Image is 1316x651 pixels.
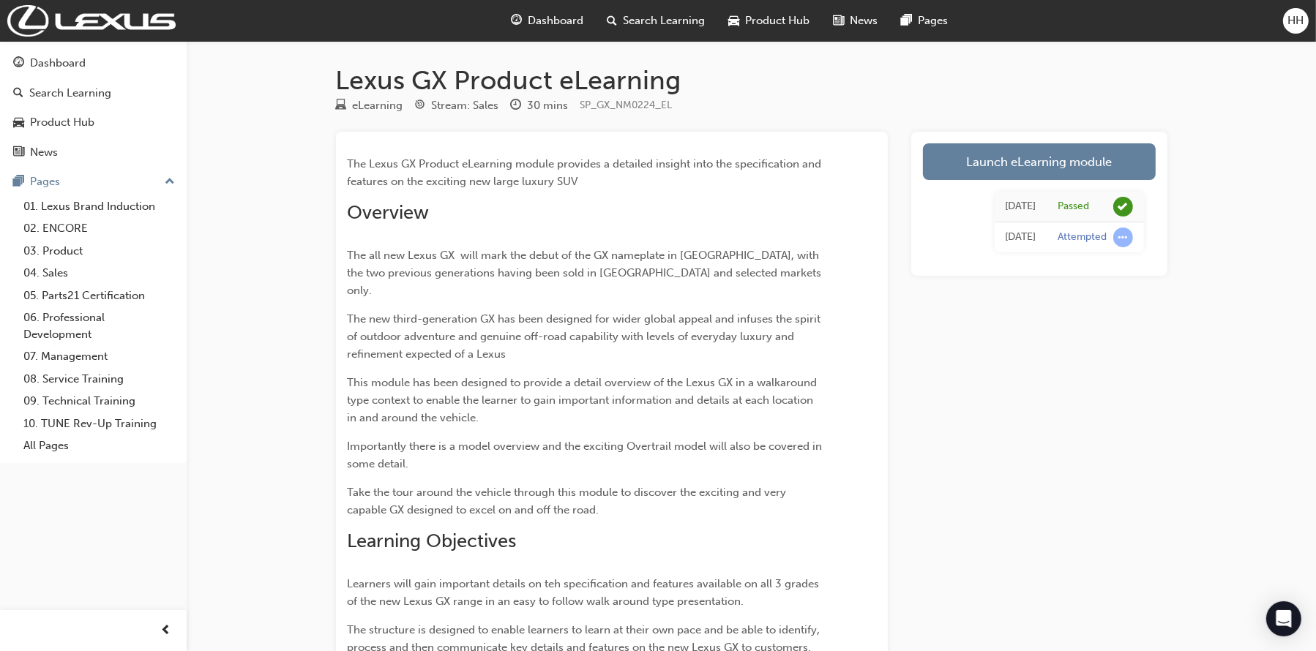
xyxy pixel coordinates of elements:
span: car-icon [728,12,739,30]
a: Dashboard [6,50,181,77]
a: news-iconNews [821,6,889,36]
a: 06. Professional Development [18,306,181,345]
span: The new third-generation GX has been designed for wider global appeal and infuses the spirit of o... [348,312,824,361]
img: Trak [7,5,176,37]
div: Fri Jul 25 2025 09:04:49 GMT+0930 (Australian Central Standard Time) [1006,198,1036,215]
a: search-iconSearch Learning [595,6,717,36]
a: 07. Management [18,345,181,368]
button: DashboardSearch LearningProduct HubNews [6,47,181,168]
div: Passed [1058,200,1090,214]
span: Pages [918,12,948,29]
div: Type [336,97,403,115]
span: Learners will gain important details on teh specification and features available on all 3 grades ... [348,577,823,608]
button: Pages [6,168,181,195]
span: search-icon [607,12,617,30]
span: learningResourceType_ELEARNING-icon [336,99,347,113]
span: search-icon [13,87,23,100]
a: 04. Sales [18,262,181,285]
div: Product Hub [30,114,94,131]
span: guage-icon [511,12,522,30]
span: news-icon [833,12,844,30]
a: Product Hub [6,109,181,136]
div: Fri Jul 25 2025 07:57:08 GMT+0930 (Australian Central Standard Time) [1006,229,1036,246]
div: Search Learning [29,85,111,102]
span: HH [1288,12,1304,29]
span: guage-icon [13,57,24,70]
div: eLearning [353,97,403,114]
span: prev-icon [161,622,172,640]
span: learningRecordVerb_PASS-icon [1113,197,1133,217]
span: This module has been designed to provide a detail overview of the Lexus GX in a walkaround type c... [348,376,820,424]
a: guage-iconDashboard [499,6,595,36]
span: Take the tour around the vehicle through this module to discover the exciting and very capable GX... [348,486,790,516]
div: News [30,144,58,161]
span: pages-icon [901,12,912,30]
div: Stream: Sales [432,97,499,114]
span: Product Hub [745,12,810,29]
span: The Lexus GX Product eLearning module provides a detailed insight into the specification and feat... [348,157,825,188]
div: Open Intercom Messenger [1266,601,1301,636]
span: Search Learning [623,12,705,29]
span: pages-icon [13,176,24,189]
a: News [6,139,181,166]
div: Duration [511,97,569,115]
h1: Lexus GX Product eLearning [336,64,1167,97]
a: car-iconProduct Hub [717,6,821,36]
div: Dashboard [30,55,86,72]
div: Stream [415,97,499,115]
a: 03. Product [18,240,181,263]
span: car-icon [13,116,24,129]
span: Dashboard [528,12,583,29]
span: Importantly there is a model overview and the exciting Overtrail model will also be covered in so... [348,440,826,470]
a: 10. TUNE Rev-Up Training [18,413,181,435]
span: up-icon [165,173,175,192]
a: All Pages [18,434,181,457]
span: clock-icon [511,99,522,113]
a: 09. Technical Training [18,390,181,413]
span: learningRecordVerb_ATTEMPT-icon [1113,227,1133,247]
div: Pages [30,173,60,190]
span: Learning Objectives [348,530,517,552]
a: pages-iconPages [889,6,960,36]
span: Learning resource code [580,99,673,111]
a: 05. Parts21 Certification [18,285,181,307]
a: 01. Lexus Brand Induction [18,195,181,218]
a: Search Learning [6,80,181,107]
a: 08. Service Training [18,368,181,391]
span: The all new Lexus GX will mark the debut of the GX nameplate in [GEOGRAPHIC_DATA], with the two p... [348,249,825,297]
div: 30 mins [528,97,569,114]
button: HH [1283,8,1309,34]
span: News [850,12,878,29]
span: Overview [348,201,430,224]
div: Attempted [1058,230,1107,244]
span: news-icon [13,146,24,159]
a: Launch eLearning module [923,143,1156,180]
span: target-icon [415,99,426,113]
a: 02. ENCORE [18,217,181,240]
